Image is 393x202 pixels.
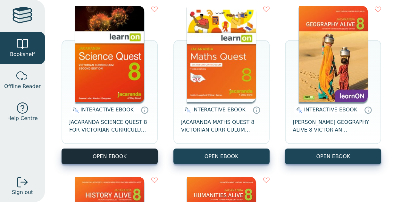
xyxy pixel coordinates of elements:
img: 5407fe0c-7f91-e911-a97e-0272d098c78b.jpg [299,6,368,102]
span: INTERACTIVE EBOOK [304,107,357,113]
span: Sign out [12,189,33,196]
img: interactive.svg [294,106,302,114]
img: fffb2005-5288-ea11-a992-0272d098c78b.png [75,6,144,102]
a: Interactive eBooks are accessed online via the publisher’s portal. They contain interactive resou... [253,106,260,114]
button: OPEN EBOOK [173,149,270,164]
span: Offline Reader [4,83,41,90]
a: Interactive eBooks are accessed online via the publisher’s portal. They contain interactive resou... [364,106,372,114]
button: OPEN EBOOK [62,149,158,164]
a: Interactive eBooks are accessed online via the publisher’s portal. They contain interactive resou... [141,106,148,114]
span: INTERACTIVE EBOOK [80,107,134,113]
img: interactive.svg [71,106,79,114]
span: JACARANDA MATHS QUEST 8 VICTORIAN CURRICULUM LEARNON EBOOK 3E [181,118,262,134]
span: INTERACTIVE EBOOK [192,107,246,113]
span: [PERSON_NAME] GEOGRAPHY ALIVE 8 VICTORIAN CURRICULUM LEARNON EBOOK 2E [293,118,373,134]
span: Help Centre [7,115,38,122]
img: c004558a-e884-43ec-b87a-da9408141e80.jpg [187,6,256,102]
span: Bookshelf [10,51,35,58]
img: interactive.svg [183,106,191,114]
button: OPEN EBOOK [285,149,381,164]
span: JACARANDA SCIENCE QUEST 8 FOR VICTORIAN CURRICULUM LEARNON 2E EBOOK [69,118,150,134]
